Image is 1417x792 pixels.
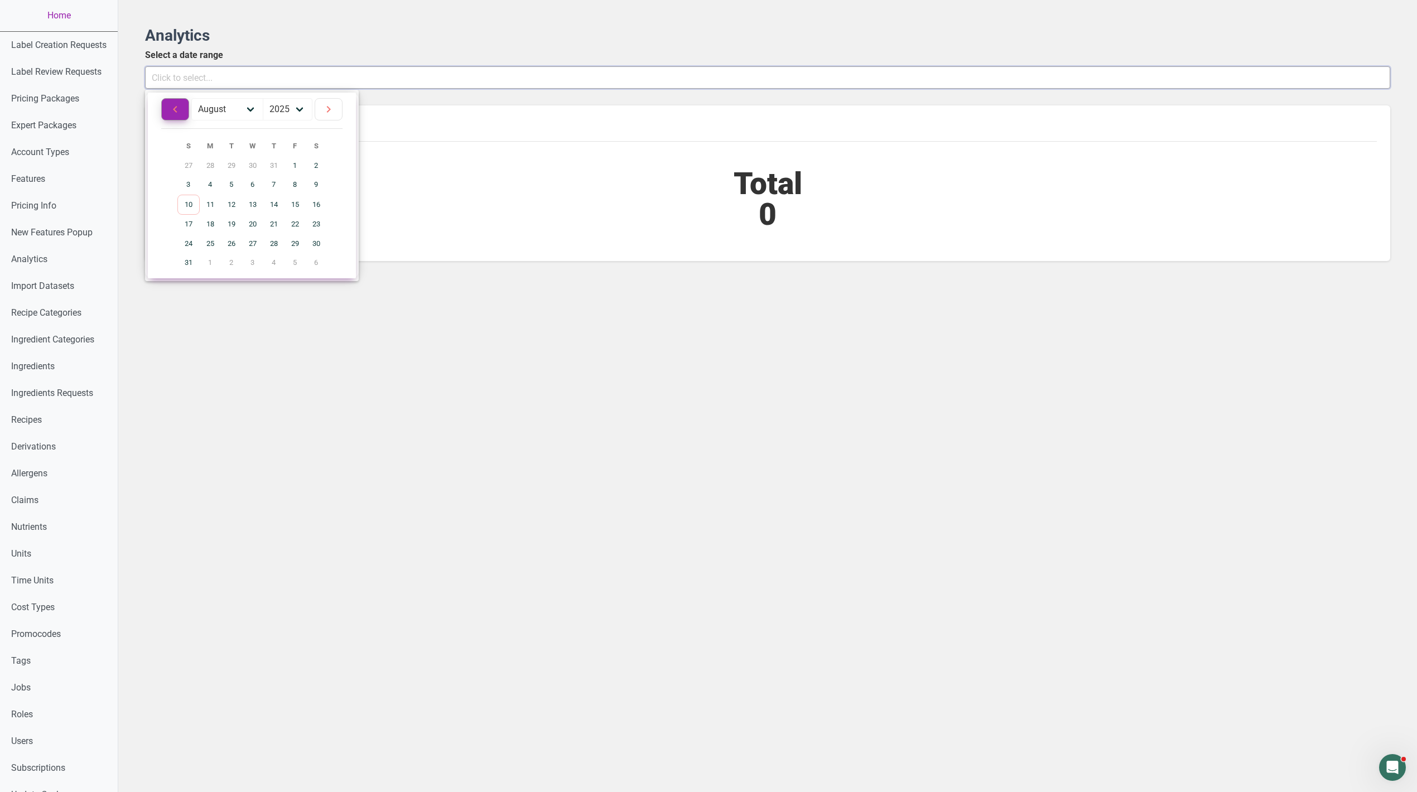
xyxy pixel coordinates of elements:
[145,49,1390,62] label: Select a date range
[158,168,1377,230] div: Total 0
[314,161,318,170] span: 2
[250,180,254,189] span: 6
[177,215,200,234] a: 17
[206,239,214,248] span: 25
[208,180,212,189] span: 4
[200,195,221,215] a: 11
[314,180,318,189] span: 9
[312,239,320,248] span: 30
[263,175,285,195] a: 7
[242,195,263,215] a: 13
[291,200,299,209] span: 15
[242,215,263,234] a: 20
[221,234,242,254] a: 26
[314,142,319,150] span: S
[263,195,285,215] a: 14
[242,234,263,254] a: 27
[207,142,213,150] span: M
[263,234,285,254] a: 28
[177,234,200,254] a: 24
[185,220,192,228] span: 17
[293,142,297,150] span: F
[272,142,276,150] span: T
[314,258,318,267] span: 6
[228,161,235,170] span: 29
[285,175,306,195] a: 8
[291,220,299,228] span: 22
[249,200,257,209] span: 13
[221,215,242,234] a: 19
[229,142,234,150] span: T
[249,161,257,170] span: 30
[312,220,320,228] span: 23
[177,195,200,215] a: 10
[208,258,212,267] span: 1
[306,195,327,215] a: 16
[186,180,190,189] span: 3
[285,234,306,254] a: 29
[249,142,256,150] span: W
[229,258,233,267] span: 2
[285,195,306,215] a: 15
[293,180,297,189] span: 8
[242,175,263,195] a: 6
[306,234,327,254] a: 30
[293,258,297,267] span: 5
[186,142,191,150] span: S
[306,215,327,234] a: 23
[228,220,235,228] span: 19
[229,180,233,189] span: 5
[145,27,1390,45] h1: Analytics
[250,258,254,267] span: 3
[291,239,299,248] span: 29
[206,220,214,228] span: 18
[185,161,192,170] span: 27
[228,200,235,209] span: 12
[206,200,214,209] span: 11
[270,239,278,248] span: 28
[270,161,278,170] span: 31
[221,175,242,195] a: 5
[200,234,221,254] a: 25
[270,220,278,228] span: 21
[221,195,242,215] a: 12
[312,200,320,209] span: 16
[249,239,257,248] span: 27
[272,180,276,189] span: 7
[206,161,214,170] span: 28
[177,175,200,195] a: 3
[177,253,200,273] a: 31
[285,156,306,176] a: 1
[200,215,221,234] a: 18
[228,239,235,248] span: 26
[185,239,192,248] span: 24
[272,258,276,267] span: 4
[1379,754,1406,781] iframe: Intercom live chat
[270,200,278,209] span: 14
[200,175,221,195] a: 4
[263,215,285,234] a: 21
[306,156,327,176] a: 2
[249,220,257,228] span: 20
[185,200,192,209] span: 10
[185,258,192,267] span: 31
[285,215,306,234] a: 22
[293,161,297,170] span: 1
[306,175,327,195] a: 9
[145,66,1390,89] input: Click to select...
